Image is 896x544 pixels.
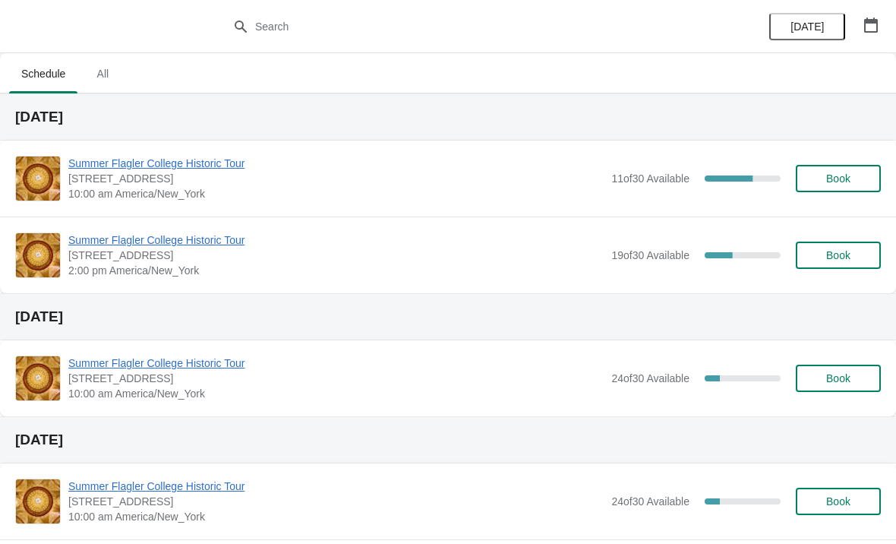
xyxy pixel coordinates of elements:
span: 24 of 30 Available [611,495,689,508]
span: 24 of 30 Available [611,372,689,384]
span: Schedule [9,60,77,87]
span: All [84,60,121,87]
span: Book [826,172,850,185]
span: Summer Flagler College Historic Tour [68,232,604,248]
img: Summer Flagler College Historic Tour | 74 King Street, St. Augustine, FL, USA | 10:00 am America/... [16,356,60,400]
button: Book [796,488,881,515]
span: [DATE] [790,21,824,33]
span: Summer Flagler College Historic Tour [68,356,604,371]
span: 10:00 am America/New_York [68,186,604,201]
span: 11 of 30 Available [611,172,689,185]
button: Book [796,165,881,192]
span: 10:00 am America/New_York [68,509,604,524]
h2: [DATE] [15,432,881,448]
span: [STREET_ADDRESS] [68,248,604,263]
span: 19 of 30 Available [611,249,689,261]
img: Summer Flagler College Historic Tour | 74 King Street, St. Augustine, FL, USA | 10:00 am America/... [16,479,60,523]
button: Book [796,242,881,269]
span: 2:00 pm America/New_York [68,263,604,278]
span: Summer Flagler College Historic Tour [68,156,604,171]
span: [STREET_ADDRESS] [68,494,604,509]
h2: [DATE] [15,109,881,125]
img: Summer Flagler College Historic Tour | 74 King Street, St. Augustine, FL, USA | 2:00 pm America/N... [16,233,60,277]
button: [DATE] [769,13,845,40]
h2: [DATE] [15,309,881,324]
span: Book [826,372,850,384]
span: 10:00 am America/New_York [68,386,604,401]
span: [STREET_ADDRESS] [68,371,604,386]
span: Book [826,249,850,261]
span: Book [826,495,850,508]
span: [STREET_ADDRESS] [68,171,604,186]
input: Search [254,13,672,40]
button: Book [796,365,881,392]
img: Summer Flagler College Historic Tour | 74 King Street, St. Augustine, FL, USA | 10:00 am America/... [16,157,60,201]
span: Summer Flagler College Historic Tour [68,479,604,494]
